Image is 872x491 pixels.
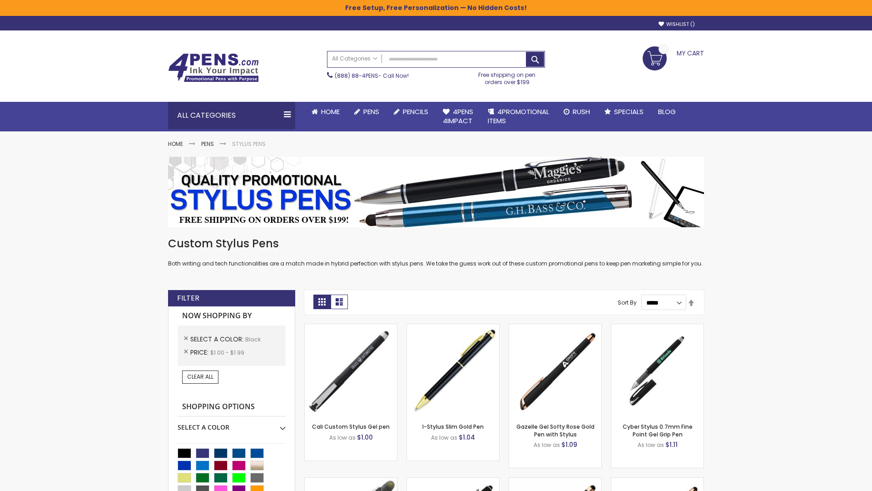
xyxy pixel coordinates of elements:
[190,348,210,357] span: Price
[168,236,704,251] h1: Custom Stylus Pens
[177,293,199,303] strong: Filter
[190,335,245,344] span: Select A Color
[210,349,244,356] span: $1.00 - $1.99
[187,373,213,381] span: Clear All
[168,236,704,268] div: Both writing and tech functionalities are a match made in hybrid perfection with stylus pens. We ...
[556,102,597,122] a: Rush
[168,102,295,129] div: All Categories
[178,397,286,417] strong: Shopping Options
[178,306,286,326] strong: Now Shopping by
[436,102,481,131] a: 4Pens4impact
[347,102,386,122] a: Pens
[407,477,499,485] a: Custom Soft Touch® Metal Pens with Stylus-Black
[658,107,676,116] span: Blog
[304,102,347,122] a: Home
[665,440,678,449] span: $1.11
[611,477,704,485] a: Gazelle Gel Softy Rose Gold Pen with Stylus - ColorJet-Black
[611,324,704,331] a: Cyber Stylus 0.7mm Fine Point Gel Grip Pen-Black
[443,107,473,125] span: 4Pens 4impact
[431,434,457,441] span: As low as
[638,441,664,449] span: As low as
[305,477,397,485] a: Souvenir® Jalan Highlighter Stylus Pen Combo-Black
[651,102,683,122] a: Blog
[623,423,693,438] a: Cyber Stylus 0.7mm Fine Point Gel Grip Pen
[407,324,499,416] img: I-Stylus Slim Gold-Black
[168,157,704,227] img: Stylus Pens
[597,102,651,122] a: Specials
[335,72,409,80] span: - Call Now!
[659,21,695,28] a: Wishlist
[357,433,373,442] span: $1.00
[313,295,331,309] strong: Grid
[573,107,590,116] span: Rush
[611,324,704,416] img: Cyber Stylus 0.7mm Fine Point Gel Grip Pen-Black
[305,324,397,416] img: Cali Custom Stylus Gel pen-Black
[305,324,397,331] a: Cali Custom Stylus Gel pen-Black
[178,416,286,432] div: Select A Color
[386,102,436,122] a: Pencils
[509,324,601,331] a: Gazelle Gel Softy Rose Gold Pen with Stylus-Black
[469,68,545,86] div: Free shipping on pen orders over $199
[201,140,214,148] a: Pens
[509,324,601,416] img: Gazelle Gel Softy Rose Gold Pen with Stylus-Black
[618,299,637,306] label: Sort By
[614,107,644,116] span: Specials
[232,140,266,148] strong: Stylus Pens
[561,440,577,449] span: $1.09
[422,423,484,431] a: I-Stylus Slim Gold Pen
[509,477,601,485] a: Islander Softy Rose Gold Gel Pen with Stylus-Black
[516,423,595,438] a: Gazelle Gel Softy Rose Gold Pen with Stylus
[488,107,549,125] span: 4PROMOTIONAL ITEMS
[534,441,560,449] span: As low as
[182,371,218,383] a: Clear All
[245,336,261,343] span: Black
[327,51,382,66] a: All Categories
[329,434,356,441] span: As low as
[407,324,499,331] a: I-Stylus Slim Gold-Black
[332,55,377,62] span: All Categories
[321,107,340,116] span: Home
[403,107,428,116] span: Pencils
[168,53,259,82] img: 4Pens Custom Pens and Promotional Products
[363,107,379,116] span: Pens
[459,433,475,442] span: $1.04
[312,423,390,431] a: Cali Custom Stylus Gel pen
[481,102,556,131] a: 4PROMOTIONALITEMS
[168,140,183,148] a: Home
[335,72,378,80] a: (888) 88-4PENS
